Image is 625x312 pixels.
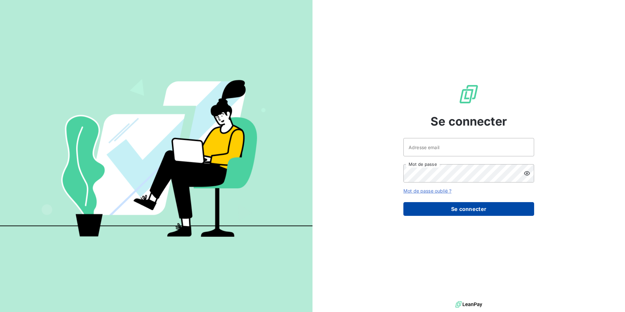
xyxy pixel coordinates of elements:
[403,202,534,216] button: Se connecter
[403,138,534,156] input: placeholder
[431,113,507,130] span: Se connecter
[403,188,451,194] a: Mot de passe oublié ?
[458,84,479,105] img: Logo LeanPay
[455,300,482,309] img: logo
